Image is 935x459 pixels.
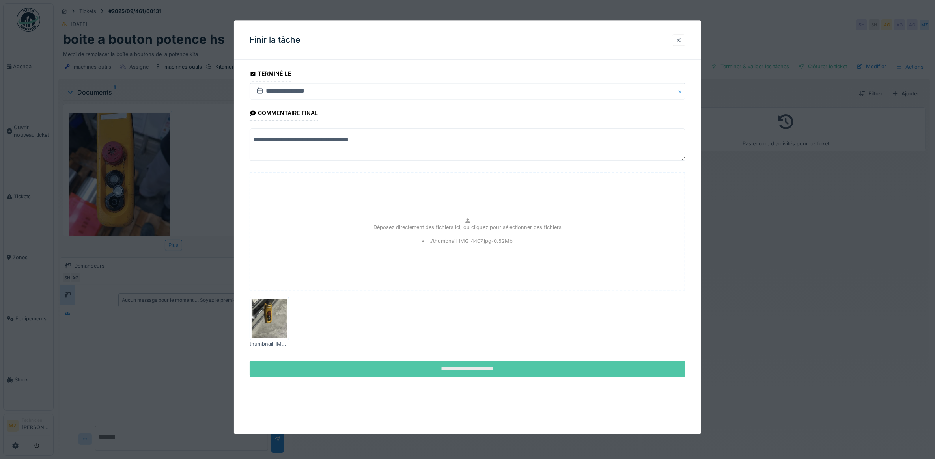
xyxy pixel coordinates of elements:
[422,237,513,245] li: ./thumbnail_IMG_4407.jpg - 0.52 Mb
[250,68,292,81] div: Terminé le
[373,223,562,231] p: Déposez directement des fichiers ici, ou cliquez pour sélectionner des fichiers
[252,299,287,338] img: w726cv3t6wmjmwpxaprkg5n5o3wk
[250,35,300,45] h3: Finir la tâche
[677,83,685,100] button: Close
[250,108,318,121] div: Commentaire final
[250,340,289,348] div: thumbnail_IMG_4407.jpg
